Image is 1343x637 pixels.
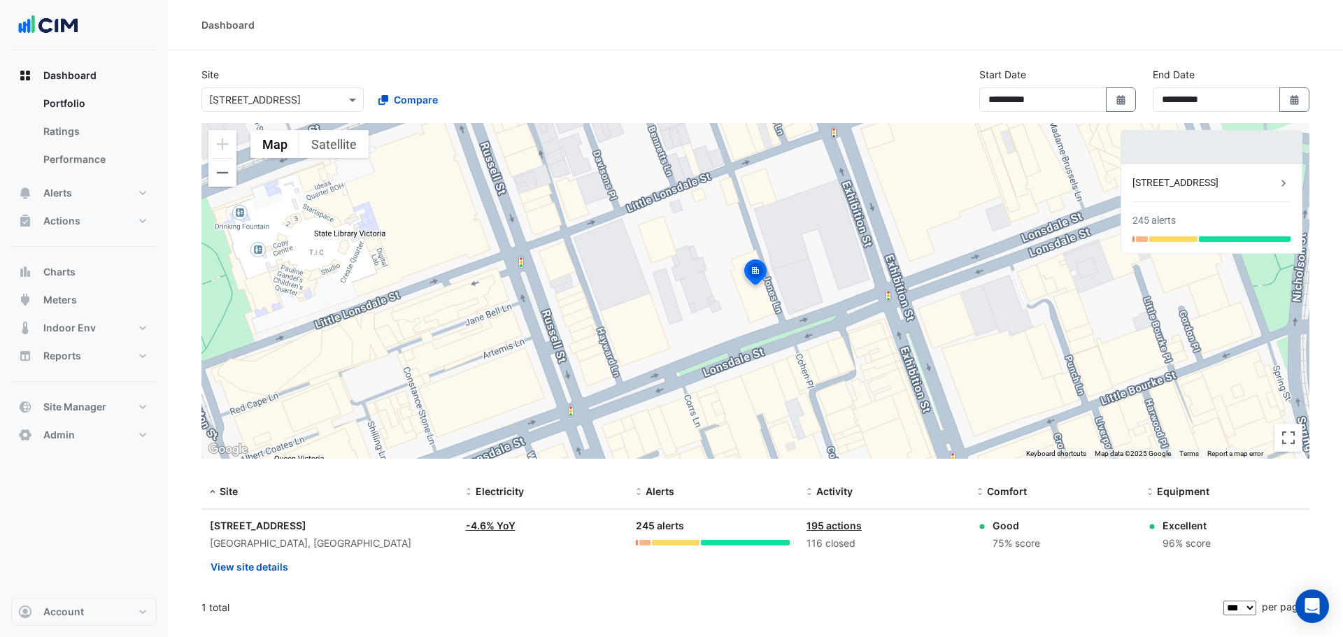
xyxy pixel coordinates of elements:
[466,520,516,531] a: -4.6% YoY
[18,214,32,228] app-icon: Actions
[1132,213,1176,228] div: 245 alerts
[806,520,862,531] a: 195 actions
[201,590,1221,625] div: 1 total
[43,605,84,619] span: Account
[299,130,369,158] button: Show satellite imagery
[250,130,299,158] button: Show street map
[43,265,76,279] span: Charts
[1095,450,1171,457] span: Map data ©2025 Google
[1157,485,1209,497] span: Equipment
[210,518,449,533] div: [STREET_ADDRESS]
[11,314,157,342] button: Indoor Env
[11,286,157,314] button: Meters
[43,428,75,442] span: Admin
[11,179,157,207] button: Alerts
[987,485,1027,497] span: Comfort
[210,536,449,552] div: [GEOGRAPHIC_DATA], [GEOGRAPHIC_DATA]
[208,130,236,158] button: Zoom in
[11,598,157,626] button: Account
[1115,94,1128,106] fa-icon: Select Date
[646,485,674,497] span: Alerts
[11,90,157,179] div: Dashboard
[806,536,960,552] div: 116 closed
[394,92,438,107] span: Compare
[11,393,157,421] button: Site Manager
[43,214,80,228] span: Actions
[18,349,32,363] app-icon: Reports
[1132,176,1277,190] div: [STREET_ADDRESS]
[1274,424,1302,452] button: Toggle fullscreen view
[11,342,157,370] button: Reports
[979,67,1026,82] label: Start Date
[201,17,255,32] div: Dashboard
[11,421,157,449] button: Admin
[18,428,32,442] app-icon: Admin
[11,258,157,286] button: Charts
[201,67,219,82] label: Site
[636,518,790,534] div: 245 alerts
[1262,601,1304,613] span: per page
[11,62,157,90] button: Dashboard
[993,536,1040,552] div: 75% score
[1163,536,1211,552] div: 96% score
[18,400,32,414] app-icon: Site Manager
[220,485,238,497] span: Site
[208,159,236,187] button: Zoom out
[32,90,157,117] a: Portfolio
[43,400,106,414] span: Site Manager
[43,186,72,200] span: Alerts
[11,207,157,235] button: Actions
[1288,94,1301,106] fa-icon: Select Date
[18,265,32,279] app-icon: Charts
[18,186,32,200] app-icon: Alerts
[205,441,251,459] img: Google
[816,485,853,497] span: Activity
[18,69,32,83] app-icon: Dashboard
[1207,450,1263,457] a: Report a map error
[993,518,1040,533] div: Good
[1026,449,1086,459] button: Keyboard shortcuts
[43,69,97,83] span: Dashboard
[1179,450,1199,457] a: Terms
[740,257,771,291] img: site-pin-selected.svg
[17,11,80,39] img: Company Logo
[43,349,81,363] span: Reports
[1163,518,1211,533] div: Excellent
[18,321,32,335] app-icon: Indoor Env
[1295,589,1329,623] div: Open Intercom Messenger
[32,117,157,145] a: Ratings
[205,441,251,459] a: Open this area in Google Maps (opens a new window)
[32,145,157,173] a: Performance
[43,321,96,335] span: Indoor Env
[18,293,32,307] app-icon: Meters
[1153,67,1195,82] label: End Date
[210,554,289,579] button: View site details
[369,87,447,112] button: Compare
[476,485,524,497] span: Electricity
[43,293,77,307] span: Meters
